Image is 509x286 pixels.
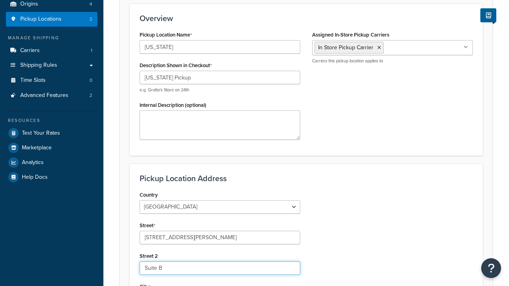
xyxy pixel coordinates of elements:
[22,174,48,181] span: Help Docs
[6,43,97,58] li: Carriers
[140,14,473,23] h3: Overview
[91,47,92,54] span: 1
[318,43,373,52] span: In Store Pickup Carrier
[22,159,44,166] span: Analytics
[140,222,155,229] label: Street
[6,12,97,27] a: Pickup Locations2
[20,77,46,84] span: Time Slots
[312,32,389,38] label: Assigned In-Store Pickup Carriers
[140,87,300,93] p: e.g. Grotto's Store on 24th
[140,253,158,259] label: Street 2
[140,174,473,183] h3: Pickup Location Address
[140,192,158,198] label: Country
[6,73,97,88] li: Time Slots
[89,1,92,8] span: 4
[6,126,97,140] a: Test Your Rates
[20,62,57,69] span: Shipping Rules
[89,92,92,99] span: 2
[480,8,496,22] button: Show Help Docs
[20,16,62,23] span: Pickup Locations
[89,77,92,84] span: 0
[6,88,97,103] a: Advanced Features2
[140,102,206,108] label: Internal Description (optional)
[22,145,52,151] span: Marketplace
[89,16,92,23] span: 2
[22,130,60,137] span: Test Your Rates
[6,155,97,170] a: Analytics
[20,47,40,54] span: Carriers
[6,117,97,124] div: Resources
[6,35,97,41] div: Manage Shipping
[6,12,97,27] li: Pickup Locations
[140,62,212,69] label: Description Shown in Checkout
[6,43,97,58] a: Carriers1
[312,58,473,64] p: Carriers this pickup location applies to
[140,32,192,38] label: Pickup Location Name
[481,258,501,278] button: Open Resource Center
[6,170,97,184] a: Help Docs
[20,92,68,99] span: Advanced Features
[20,1,38,8] span: Origins
[6,141,97,155] a: Marketplace
[6,73,97,88] a: Time Slots0
[6,88,97,103] li: Advanced Features
[6,58,97,73] a: Shipping Rules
